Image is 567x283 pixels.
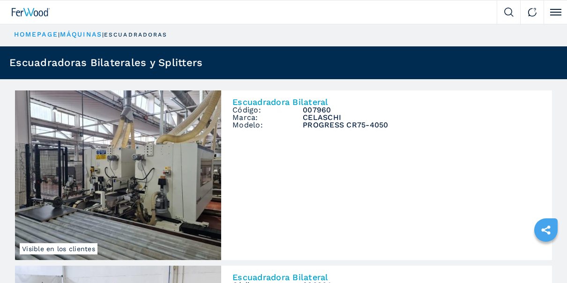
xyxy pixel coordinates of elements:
[12,8,50,16] img: Ferwood
[60,30,102,38] a: máquinas
[527,241,560,276] iframe: Chat
[15,90,552,260] a: Escuadradora Bilateral CELASCHI PROGRESS CR75-4050Visible en los clientesEscuadradora BilateralCó...
[14,30,58,38] a: HOMEPAGE
[303,121,541,129] h3: PROGRESS CR75-4050
[534,218,558,242] a: sharethis
[232,121,303,129] span: Modelo:
[102,31,104,38] span: |
[9,58,202,68] h1: Escuadradoras Bilaterales y Splitters
[232,273,541,282] h2: Escuadradora Bilateral
[104,31,167,39] p: escuadradoras
[20,243,97,254] span: Visible en los clientes
[58,31,60,38] span: |
[504,7,514,17] img: Search
[528,7,537,17] img: Contact us
[232,98,541,106] h2: Escuadradora Bilateral
[232,114,303,121] span: Marca:
[544,0,567,24] button: Click to toggle menu
[232,106,303,114] span: Código:
[303,106,541,114] h3: 007960
[15,90,221,260] img: Escuadradora Bilateral CELASCHI PROGRESS CR75-4050
[303,114,541,121] h3: CELASCHI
